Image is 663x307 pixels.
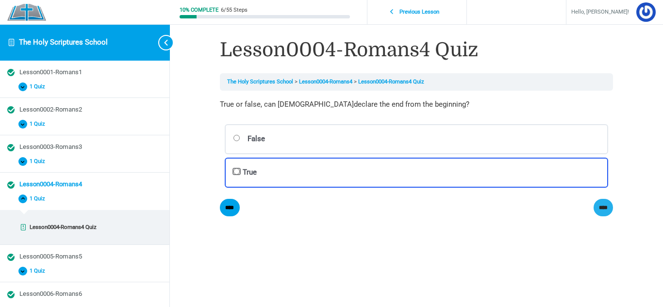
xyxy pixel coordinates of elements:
label: True [225,158,608,188]
div: Lesson0001-Romans1 [19,68,162,77]
button: 1 Quiz [7,117,162,131]
button: 1 Quiz [7,155,162,169]
div: Completed [7,144,15,151]
div: Lesson0004-Romans4 [19,180,162,189]
a: The Holy Scriptures School [19,38,108,47]
div: Completed [7,69,15,76]
span: Previous Lesson [394,9,445,16]
span: 1 Quiz [27,158,51,165]
div: Lesson0004-Romans4 Quiz [30,223,156,231]
div: Completed [7,181,15,189]
div: Lesson0002-Romans2 [19,105,162,114]
a: Lesson0004-Romans4 [299,79,352,85]
div: Lesson0003-Romans3 [19,143,162,152]
span: declare the end from the beginning? [354,100,469,109]
span: 1 Quiz [27,83,51,90]
input: True [233,168,240,175]
a: Lesson0004-Romans4 Quiz [358,79,424,85]
a: Previous Lesson [370,3,464,21]
nav: Breadcrumbs [220,73,613,91]
div: Lesson0006-Romans6 [19,290,162,299]
h1: Lesson0004-Romans4 Quiz [220,36,613,64]
span: 1 Quiz [27,121,51,128]
a: Completed Lesson0001-Romans1 [7,68,162,77]
button: 1 Quiz [7,80,162,94]
button: Toggle sidebar navigation [150,24,170,61]
p: True or false, can [DEMOGRAPHIC_DATA] [220,98,613,112]
a: Completed Lesson0004-Romans4 [7,180,162,189]
span: 1 Quiz [27,268,51,275]
a: Completed Lesson0002-Romans2 [7,105,162,114]
input: False [233,135,240,141]
span: 1 Quiz [27,195,51,202]
a: The Holy Scriptures School [227,79,293,85]
div: Completed [7,106,15,113]
a: Completed Lesson0004-Romans4 Quiz [11,220,159,234]
a: Completed Lesson0005-Romans5 [7,252,162,261]
span: Hello, [PERSON_NAME]! [571,7,629,17]
button: 1 Quiz [7,192,162,206]
div: Completed [7,291,15,298]
a: Completed Lesson0006-Romans6 [7,290,162,299]
div: 6/55 Steps [221,7,248,13]
label: False [225,124,608,154]
div: Completed [19,224,27,231]
div: Completed [7,254,15,261]
a: Completed Lesson0003-Romans3 [7,143,162,152]
div: Lesson0005-Romans5 [19,252,162,261]
div: 10% Complete [180,7,218,13]
button: 1 Quiz [7,264,162,278]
